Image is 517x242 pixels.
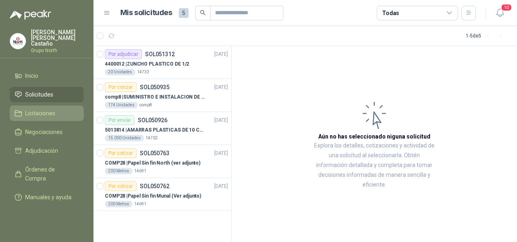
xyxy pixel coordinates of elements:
span: 5 [179,8,189,18]
a: Por enviarSOL050926[DATE] 5013814 |AMARRAS PLASTICAS DE 10 CMS15.000 Unidades14702 [93,112,231,145]
img: Company Logo [10,33,26,49]
span: Inicio [25,71,38,80]
p: 4400012 | ZUNCHO PLASTICO DE 1/2 [105,60,189,68]
a: Por cotizarSOL050935[DATE] comp8 |SUMINISTRO E INSTALACION DE LINEAS DE VIDA174 Unidadescomp8 [93,79,231,112]
div: Por cotizar [105,82,137,92]
p: 14691 [134,168,146,174]
div: 20 Unidades [105,69,135,75]
span: 10 [501,4,512,11]
img: Logo peakr [10,10,51,20]
p: Explora los detalles, cotizaciones y actividad de una solicitud al seleccionarla. Obtén informaci... [313,141,436,190]
a: Licitaciones [10,106,84,121]
p: SOL050926 [138,117,167,123]
div: 15.000 Unidades [105,135,144,141]
a: Negociaciones [10,124,84,140]
a: Manuales y ayuda [10,189,84,205]
p: Grupo North [31,48,84,53]
p: 14733 [137,69,149,75]
p: [DATE] [214,183,228,190]
div: Todas [382,9,399,18]
span: search [200,10,206,15]
div: 174 Unidades [105,102,138,108]
h1: Mis solicitudes [120,7,172,19]
button: 10 [493,6,507,20]
div: Por enviar [105,115,135,125]
span: Manuales y ayuda [25,193,72,202]
p: SOL050762 [140,183,169,189]
a: Por cotizarSOL050762[DATE] COMP28 |Papel Sin fin Munal (Ver adjunto)200 Metros14691 [93,178,231,211]
p: [PERSON_NAME] [PERSON_NAME] Castaño [31,29,84,46]
p: SOL050763 [140,150,169,156]
p: [DATE] [214,150,228,157]
div: 200 Metros [105,168,133,174]
h3: Aún no has seleccionado niguna solicitud [318,132,430,141]
p: COMP28 | Papel Sin fin North (ver adjunto) [105,159,200,167]
span: Solicitudes [25,90,53,99]
p: 14702 [146,135,158,141]
p: SOL050935 [140,84,169,90]
p: comp8 | SUMINISTRO E INSTALACION DE LINEAS DE VIDA [105,93,206,101]
a: Órdenes de Compra [10,162,84,186]
div: Por adjudicar [105,49,142,59]
span: Licitaciones [25,109,55,118]
div: 200 Metros [105,201,133,207]
span: Adjudicación [25,146,58,155]
p: 5013814 | AMARRAS PLASTICAS DE 10 CMS [105,126,206,134]
p: comp8 [139,102,152,108]
a: Solicitudes [10,87,84,102]
a: Por adjudicarSOL051312[DATE] 4400012 |ZUNCHO PLASTICO DE 1/220 Unidades14733 [93,46,231,79]
a: Adjudicación [10,143,84,158]
p: SOL051312 [145,51,175,57]
p: 14691 [134,201,146,207]
p: [DATE] [214,117,228,124]
p: [DATE] [214,84,228,91]
div: Por cotizar [105,181,137,191]
a: Por cotizarSOL050763[DATE] COMP28 |Papel Sin fin North (ver adjunto)200 Metros14691 [93,145,231,178]
p: [DATE] [214,51,228,58]
div: Por cotizar [105,148,137,158]
a: Inicio [10,68,84,84]
p: COMP28 | Papel Sin fin Munal (Ver adjunto) [105,192,201,200]
span: Negociaciones [25,128,63,136]
div: 1 - 5 de 5 [466,29,507,42]
span: Órdenes de Compra [25,165,76,183]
